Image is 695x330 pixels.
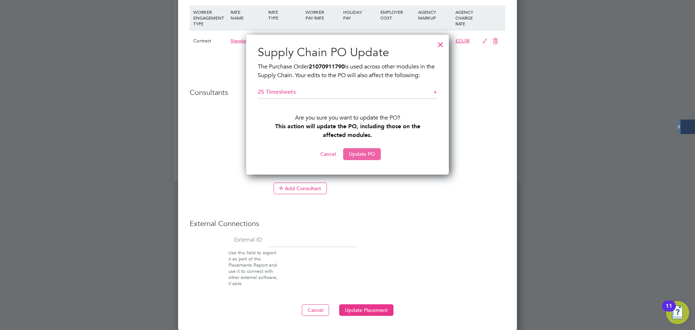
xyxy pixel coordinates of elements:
[379,5,416,24] div: EMPLOYER COST
[258,102,437,139] p: Are you sure you want to update the PO?
[433,88,437,96] div: +
[190,236,262,244] label: External ID
[229,5,266,24] div: RATE NAME
[343,148,381,160] button: Update PO
[275,123,420,138] b: This action will update the PO, including those on the affected modules.
[190,88,505,97] h3: Consultants
[304,5,341,24] div: WORKER PAY RATE
[191,30,229,51] div: Contract
[258,88,437,99] h5: 25 Timesheets
[258,62,437,80] p: The Purchase Order is used across other modules in the Supply Chain. Your edits to the PO will al...
[315,148,342,160] button: Cancel
[191,5,229,30] div: WORKER ENGAGEMENT TYPE
[666,301,689,324] button: Open Resource Center, 11 new notifications
[309,63,345,70] b: 21070911790
[231,38,263,44] span: Standard Ho…
[666,306,672,316] div: 11
[274,183,327,194] button: Add Consultant
[455,38,469,44] span: £23.08
[266,5,304,24] div: RATE TYPE
[190,103,505,121] li: 1.
[454,5,479,30] div: AGENCY CHARGE RATE
[339,304,393,316] button: Update Placement
[190,219,505,228] h3: External Connections
[416,5,454,24] div: AGENCY MARKUP
[302,304,329,316] button: Cancel
[258,45,437,60] h2: Supply Chain PO Update
[341,5,379,24] div: HOLIDAY PAY
[228,250,278,286] span: Use this field to export it as part of the Placements Report and use it to connect with other ext...
[304,30,341,51] div: £21.58
[266,30,304,51] div: Hourly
